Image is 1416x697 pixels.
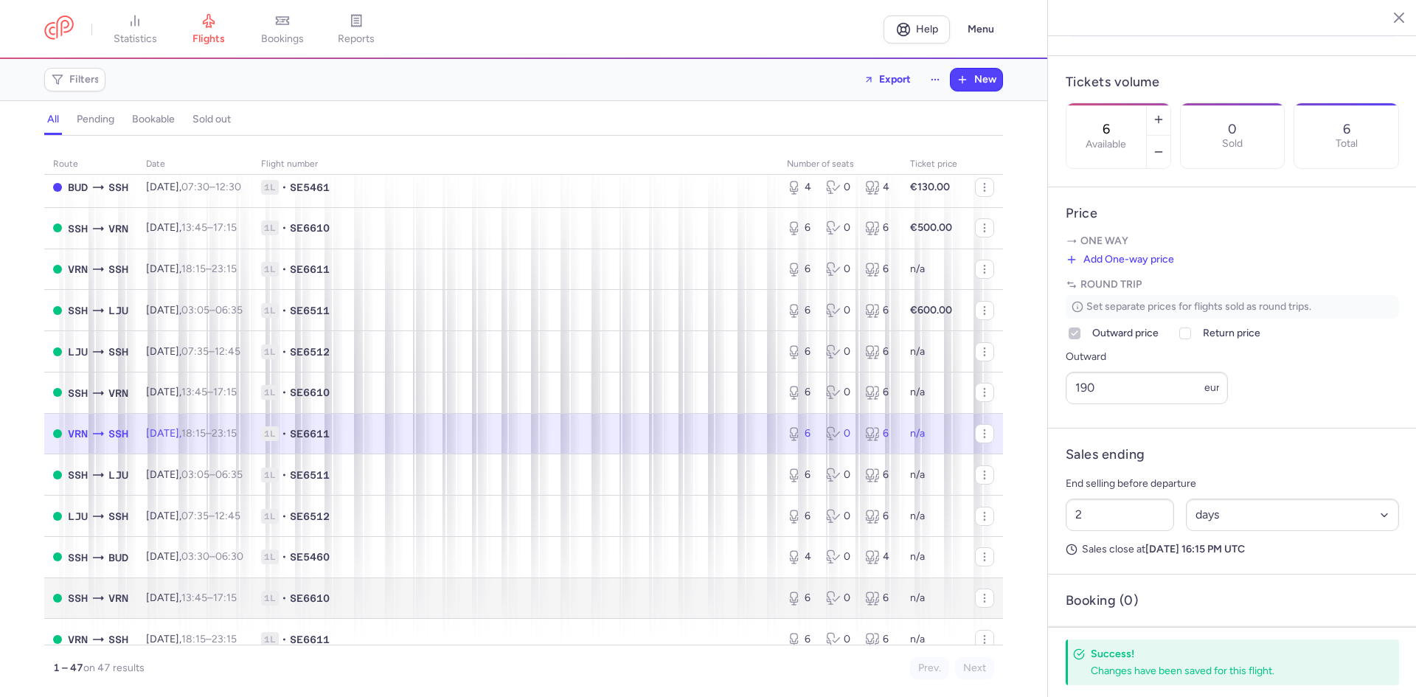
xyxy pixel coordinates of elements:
[181,510,209,522] time: 07:35
[215,181,241,193] time: 12:30
[261,262,279,277] span: 1L
[959,15,1003,44] button: Menu
[172,13,246,46] a: flights
[1336,138,1358,150] p: Total
[181,468,209,481] time: 03:05
[865,549,892,564] div: 4
[290,468,330,482] span: SE6511
[181,304,209,316] time: 03:05
[282,591,287,606] span: •
[955,657,994,679] button: Next
[146,592,237,604] span: [DATE],
[1145,543,1245,555] strong: [DATE] 16:15 PM UTC
[261,509,279,524] span: 1L
[68,179,88,195] span: BUD
[68,344,88,360] span: LJU
[1091,664,1367,678] div: Changes have been saved for this flight.
[108,426,128,442] span: SSH
[290,344,330,359] span: SE6512
[1066,543,1399,556] p: Sales close at
[910,263,925,275] span: n/a
[826,426,853,441] div: 0
[261,426,279,441] span: 1L
[826,385,853,400] div: 0
[108,221,128,237] span: VRN
[53,662,83,674] strong: 1 – 47
[212,263,237,275] time: 23:15
[282,549,287,564] span: •
[181,221,237,234] span: –
[290,426,330,441] span: SE6611
[146,304,243,316] span: [DATE],
[826,468,853,482] div: 0
[1066,475,1399,493] p: End selling before departure
[910,304,952,316] strong: €600.00
[215,550,243,563] time: 06:30
[778,153,901,176] th: number of seats
[68,385,88,401] span: SSH
[1228,122,1237,136] p: 0
[181,304,243,316] span: –
[282,180,287,195] span: •
[146,427,237,440] span: [DATE],
[192,32,225,46] span: flights
[282,385,287,400] span: •
[826,303,853,318] div: 0
[261,32,304,46] span: bookings
[44,153,137,176] th: route
[879,74,911,85] span: Export
[181,345,240,358] span: –
[826,180,853,195] div: 0
[146,550,243,563] span: [DATE],
[1066,592,1138,609] h4: Booking (0)
[974,74,996,86] span: New
[1066,348,1228,366] label: Outward
[108,590,128,606] span: VRN
[282,221,287,235] span: •
[865,591,892,606] div: 6
[181,550,209,563] time: 03:30
[1066,372,1228,404] input: ---
[181,181,209,193] time: 07:30
[865,344,892,359] div: 6
[215,510,240,522] time: 12:45
[213,221,237,234] time: 17:15
[290,303,330,318] span: SE6511
[44,15,74,43] a: CitizenPlane red outlined logo
[213,592,237,604] time: 17:15
[787,303,814,318] div: 6
[290,549,330,564] span: SE5460
[146,386,237,398] span: [DATE],
[787,468,814,482] div: 6
[1086,139,1126,150] label: Available
[1066,277,1399,292] p: Round trip
[1204,381,1220,394] span: eur
[910,592,925,604] span: n/a
[108,508,128,524] span: SSH
[83,662,145,674] span: on 47 results
[181,386,237,398] span: –
[69,74,100,86] span: Filters
[68,467,88,483] span: SSH
[826,591,853,606] div: 0
[215,304,243,316] time: 06:35
[865,632,892,647] div: 6
[181,468,243,481] span: –
[290,591,330,606] span: SE6610
[181,592,207,604] time: 13:45
[1066,205,1399,222] h4: Price
[910,550,925,563] span: n/a
[910,510,925,522] span: n/a
[68,590,88,606] span: SSH
[181,263,206,275] time: 18:15
[212,427,237,440] time: 23:15
[910,386,925,398] span: n/a
[1066,446,1145,463] h4: Sales ending
[884,15,950,44] a: Help
[261,385,279,400] span: 1L
[261,180,279,195] span: 1L
[951,69,1002,91] button: New
[787,221,814,235] div: 6
[290,221,330,235] span: SE6610
[146,510,240,522] span: [DATE],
